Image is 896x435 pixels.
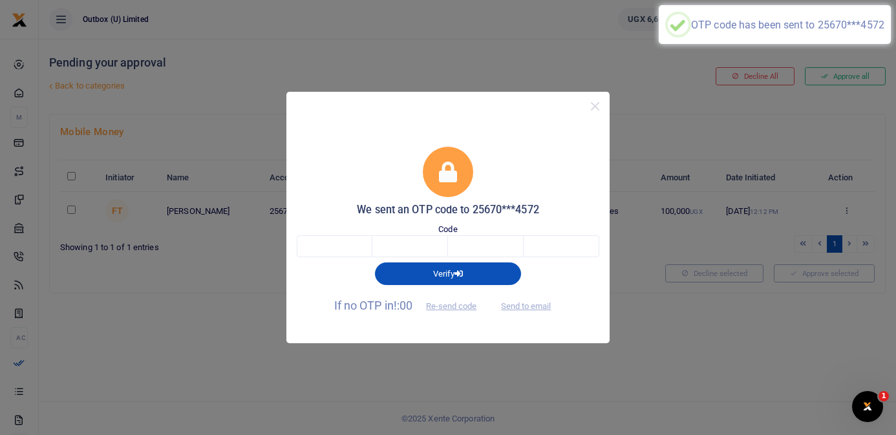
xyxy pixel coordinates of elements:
span: If no OTP in [334,299,488,312]
button: Verify [375,262,521,284]
button: Close [586,97,604,116]
span: 1 [879,391,889,401]
div: OTP code has been sent to 25670***4572 [691,19,884,31]
label: Code [438,223,457,236]
span: !:00 [394,299,412,312]
iframe: Intercom live chat [852,391,883,422]
h5: We sent an OTP code to 25670***4572 [297,204,599,217]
